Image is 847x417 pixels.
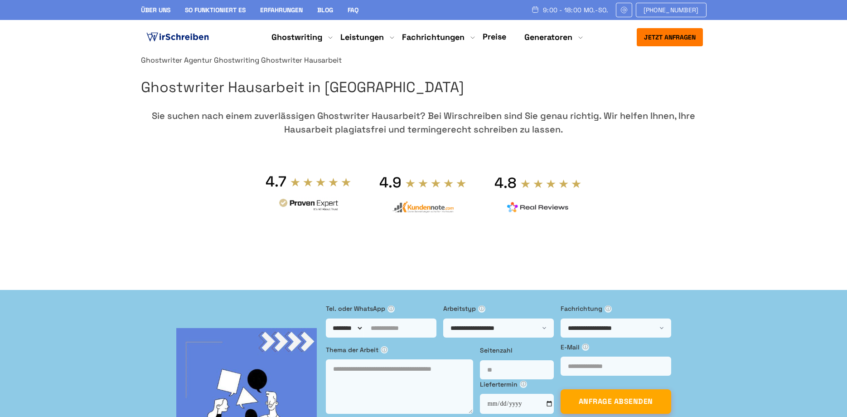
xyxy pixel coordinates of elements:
[478,305,485,313] span: ⓘ
[620,6,628,14] img: Email
[317,6,333,14] a: Blog
[141,109,707,136] div: Sie suchen nach einem zuverlässigen Ghostwriter Hausarbeit? Bei Wirschreiben sind Sie genau richt...
[561,304,671,314] label: Fachrichtung
[381,346,388,353] span: ⓘ
[290,177,352,187] img: stars
[561,342,671,352] label: E-Mail
[582,343,589,351] span: ⓘ
[141,76,707,99] h1: Ghostwriter Hausarbeit in [GEOGRAPHIC_DATA]
[271,32,322,43] a: Ghostwriting
[379,173,402,191] div: 4.9
[326,304,436,314] label: Tel. oder WhatsApp
[214,55,259,65] a: Ghostwriting
[141,55,212,65] a: Ghostwriter Agentur
[340,32,384,43] a: Leistungen
[392,201,454,213] img: kundennote
[266,172,286,191] div: 4.7
[141,6,170,14] a: Über uns
[561,389,671,414] button: ANFRAGE ABSENDEN
[278,197,339,214] img: provenexpert
[531,6,539,13] img: Schedule
[443,304,554,314] label: Arbeitstyp
[260,6,303,14] a: Erfahrungen
[402,32,465,43] a: Fachrichtungen
[494,174,517,192] div: 4.8
[483,31,506,42] a: Preise
[405,178,467,188] img: stars
[636,3,707,17] a: [PHONE_NUMBER]
[387,305,395,313] span: ⓘ
[637,28,703,46] button: Jetzt anfragen
[507,202,569,213] img: realreviews
[644,6,699,14] span: [PHONE_NUMBER]
[480,345,554,355] label: Seitenzahl
[185,6,246,14] a: So funktioniert es
[543,6,609,14] span: 9:00 - 18:00 Mo.-So.
[520,381,527,388] span: ⓘ
[261,55,342,65] span: Ghostwriter Hausarbeit
[145,30,211,44] img: logo ghostwriter-österreich
[480,379,554,389] label: Liefertermin
[520,179,582,189] img: stars
[524,32,572,43] a: Generatoren
[348,6,358,14] a: FAQ
[605,305,612,313] span: ⓘ
[326,345,473,355] label: Thema der Arbeit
